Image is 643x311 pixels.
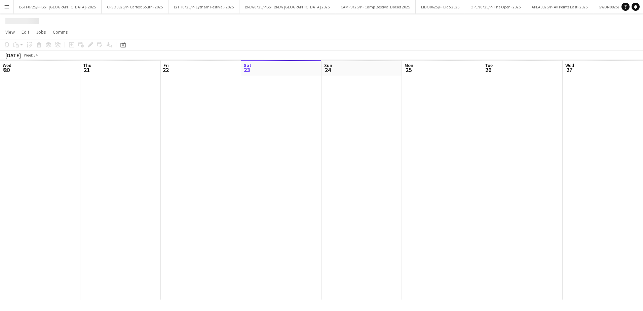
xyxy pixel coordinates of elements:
button: BREW0725/P BST BREW [GEOGRAPHIC_DATA] 2025 [239,0,335,13]
span: Thu [83,62,91,68]
div: [DATE] [5,52,21,59]
span: 27 [564,66,574,74]
span: 25 [404,66,413,74]
button: LIDO0625/P- Lido 2025 [416,0,465,13]
span: View [5,29,15,35]
span: Wed [3,62,11,68]
button: OPEN0725/P- The Open- 2025 [465,0,526,13]
span: Sun [324,62,332,68]
button: CFSO0825/P- Carfest South- 2025 [102,0,168,13]
span: 21 [82,66,91,74]
span: Wed [565,62,574,68]
span: 23 [243,66,252,74]
span: Jobs [36,29,46,35]
a: Edit [19,28,32,36]
span: 20 [2,66,11,74]
a: Jobs [33,28,49,36]
a: Comms [50,28,71,36]
span: Sat [244,62,252,68]
button: APEA0825/P- All Points East- 2025 [526,0,593,13]
span: Mon [405,62,413,68]
button: LYTH0725/P- Lytham Festival- 2025 [168,0,239,13]
button: BSTF0725/P- BST [GEOGRAPHIC_DATA]- 2025 [14,0,102,13]
span: 24 [323,66,332,74]
span: Week 34 [22,53,39,58]
span: Comms [53,29,68,35]
button: CAMP0725/P - Camp Bestival Dorset 2025 [335,0,416,13]
span: Tue [485,62,493,68]
span: Fri [163,62,169,68]
span: 22 [162,66,169,74]
a: View [3,28,17,36]
span: 26 [484,66,493,74]
span: Edit [22,29,29,35]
